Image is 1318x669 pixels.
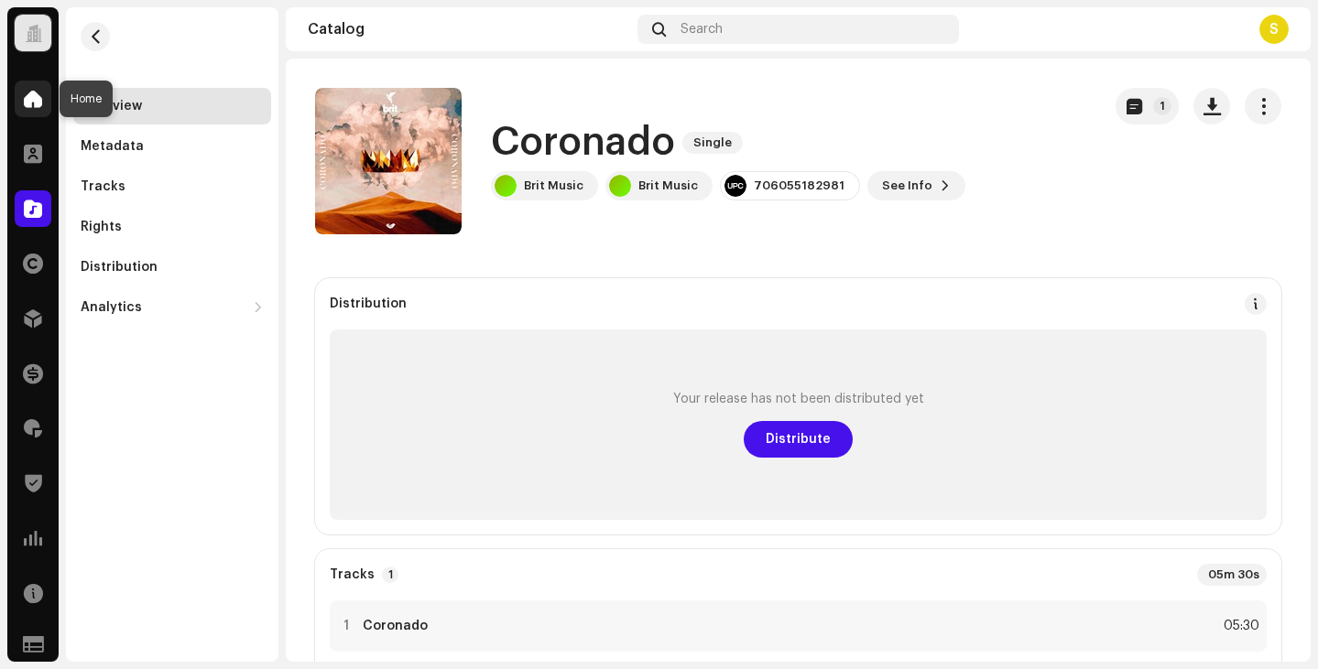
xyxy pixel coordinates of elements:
button: Distribute [744,421,853,458]
p-badge: 1 [1153,97,1171,115]
span: Distribute [766,421,831,458]
div: Overview [81,99,142,113]
div: Brit Music [638,178,698,193]
re-m-nav-dropdown: Analytics [73,289,271,326]
div: Metadata [81,139,144,154]
span: Single [682,132,743,154]
div: Your release has not been distributed yet [673,392,924,406]
button: 1 [1116,88,1179,124]
re-m-nav-item: Metadata [73,128,271,165]
div: Analytics [81,300,142,315]
re-m-nav-item: Overview [73,88,271,124]
button: See Info [867,171,965,200]
div: Brit Music [524,178,583,193]
div: Rights [81,220,122,234]
strong: Coronado [363,619,428,633]
div: Tracks [81,179,125,194]
p-badge: 1 [382,566,398,583]
div: Distribution [330,297,407,311]
re-m-nav-item: Tracks [73,168,271,205]
div: 05m 30s [1197,564,1267,586]
span: See Info [882,167,932,204]
div: 706055182981 [754,178,844,193]
div: 05:30 [1219,615,1259,637]
div: S [1259,15,1289,44]
re-m-nav-item: Rights [73,209,271,245]
strong: Tracks [330,567,375,582]
h1: Coronado [491,122,675,164]
div: Catalog [308,22,630,37]
re-m-nav-item: Distribution [73,249,271,286]
div: Distribution [81,260,158,275]
span: Search [681,22,723,37]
